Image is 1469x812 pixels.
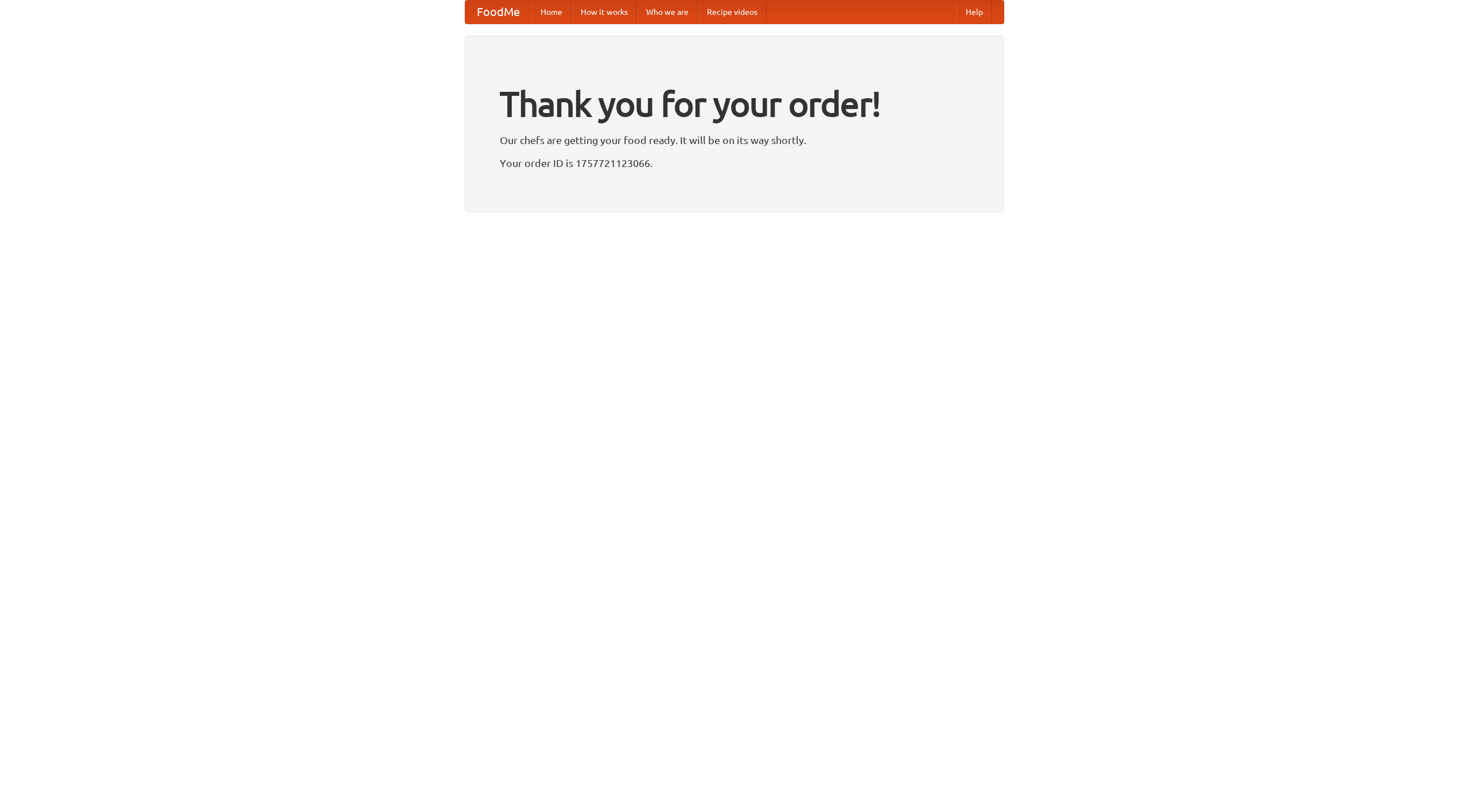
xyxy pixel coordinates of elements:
a: FoodMe [465,1,531,24]
a: Recipe videos [698,1,767,24]
a: Home [531,1,572,24]
a: How it works [572,1,637,24]
p: Our chefs are getting your food ready. It will be on its way shortly. [500,131,969,149]
a: Who we are [637,1,698,24]
p: Your order ID is 1757721123066. [500,154,969,172]
h1: Thank you for your order! [500,76,969,131]
a: Help [957,1,992,24]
